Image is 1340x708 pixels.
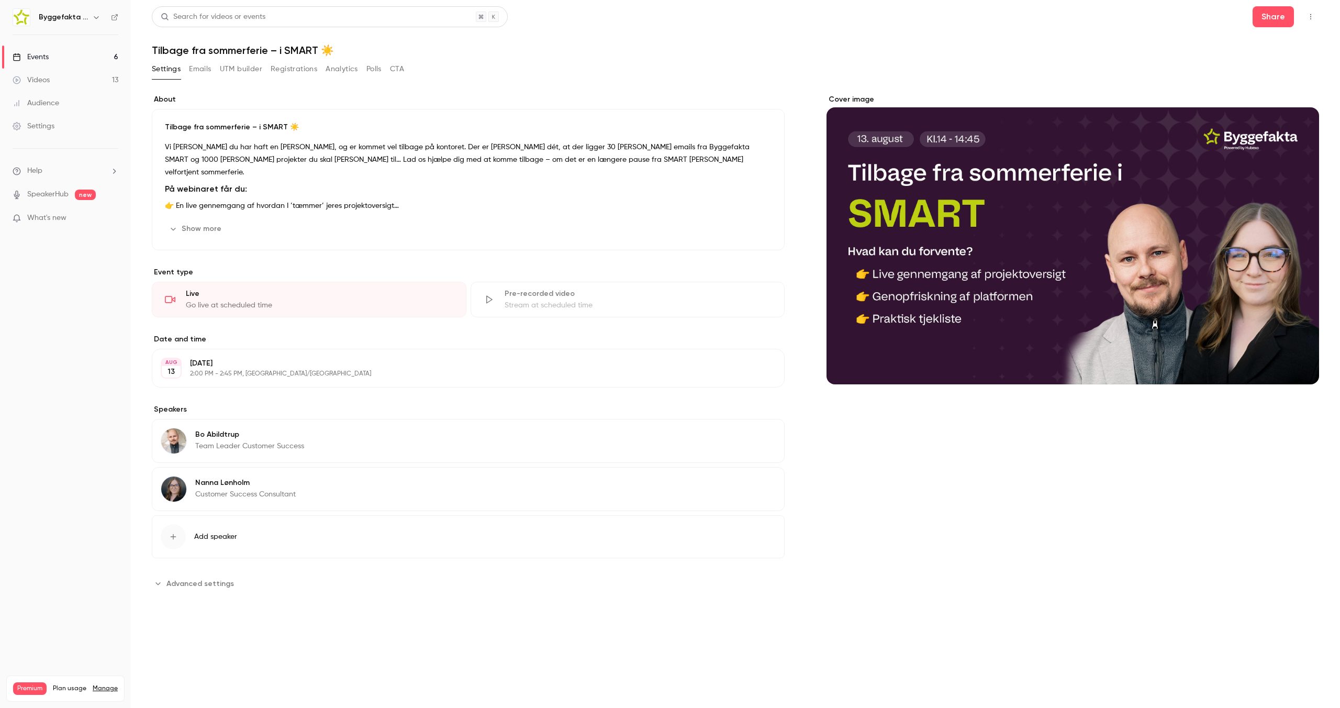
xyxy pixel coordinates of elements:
div: Go live at scheduled time [186,300,453,311]
div: AUG [162,359,181,366]
img: Byggefakta | Powered by Hubexo [13,9,30,26]
button: Show more [165,220,228,237]
h2: På webinaret får du: [165,183,772,195]
div: LiveGo live at scheduled time [152,282,466,317]
button: Settings [152,61,181,78]
button: Advanced settings [152,575,240,592]
span: Help [27,165,42,176]
div: Live [186,289,453,299]
p: 13 [167,367,175,377]
div: Pre-recorded video [505,289,772,299]
img: Nanna Lønholm [161,477,186,502]
button: Analytics [326,61,358,78]
div: Events [13,52,49,62]
a: Manage [93,684,118,693]
img: website_grey.svg [17,27,25,36]
section: Advanced settings [152,575,785,592]
label: Speakers [152,404,785,415]
span: new [75,190,96,200]
div: Audience [13,98,59,108]
label: About [152,94,785,105]
p: [DATE] [190,358,729,369]
button: Polls [366,61,382,78]
button: Emails [189,61,211,78]
label: Cover image [827,94,1319,105]
div: Pre-recorded videoStream at scheduled time [471,282,785,317]
section: Cover image [827,94,1319,384]
img: tab_domain_overview_orange.svg [28,61,37,69]
div: Domain: [DOMAIN_NAME] [27,27,115,36]
img: Bo Abildtrup [161,428,186,453]
p: Customer Success Consultant [195,489,296,500]
span: Plan usage [53,684,86,693]
div: Settings [13,121,54,131]
img: tab_keywords_by_traffic_grey.svg [104,61,113,69]
div: Search for videos or events [161,12,265,23]
div: Nanna LønholmNanna LønholmCustomer Success Consultant [152,467,785,511]
p: 👉 En live gennemgang af hvordan I ’tæmmer’ jeres projektoversigt [165,200,772,212]
div: v 4.0.24 [29,17,51,25]
div: Bo AbildtrupBo AbildtrupTeam Leader Customer Success [152,419,785,463]
div: Domain Overview [40,62,94,69]
img: logo_orange.svg [17,17,25,25]
button: Share [1253,6,1294,27]
span: What's new [27,213,66,224]
span: Add speaker [194,532,237,542]
span: Advanced settings [166,578,234,589]
label: Date and time [152,334,785,345]
h1: Tilbage fra sommerferie – i SMART ☀️ [152,44,1319,57]
button: Registrations [271,61,317,78]
p: Bo Abildtrup [195,429,304,440]
p: Vi [PERSON_NAME] du har haft en [PERSON_NAME], og er kommet vel tilbage på kontoret. Der er [PERS... [165,141,772,179]
button: UTM builder [220,61,262,78]
button: Add speaker [152,515,785,558]
p: 2:00 PM - 2:45 PM, [GEOGRAPHIC_DATA]/[GEOGRAPHIC_DATA] [190,370,729,378]
div: Stream at scheduled time [505,300,772,311]
p: Event type [152,267,785,278]
p: Tilbage fra sommerferie – i SMART ☀️ [165,122,772,132]
span: Premium [13,682,47,695]
p: Team Leader Customer Success [195,441,304,451]
a: SpeakerHub [27,189,69,200]
div: Videos [13,75,50,85]
button: CTA [390,61,404,78]
p: Nanna Lønholm [195,478,296,488]
div: Keywords by Traffic [116,62,176,69]
h6: Byggefakta | Powered by Hubexo [39,12,88,23]
li: help-dropdown-opener [13,165,118,176]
